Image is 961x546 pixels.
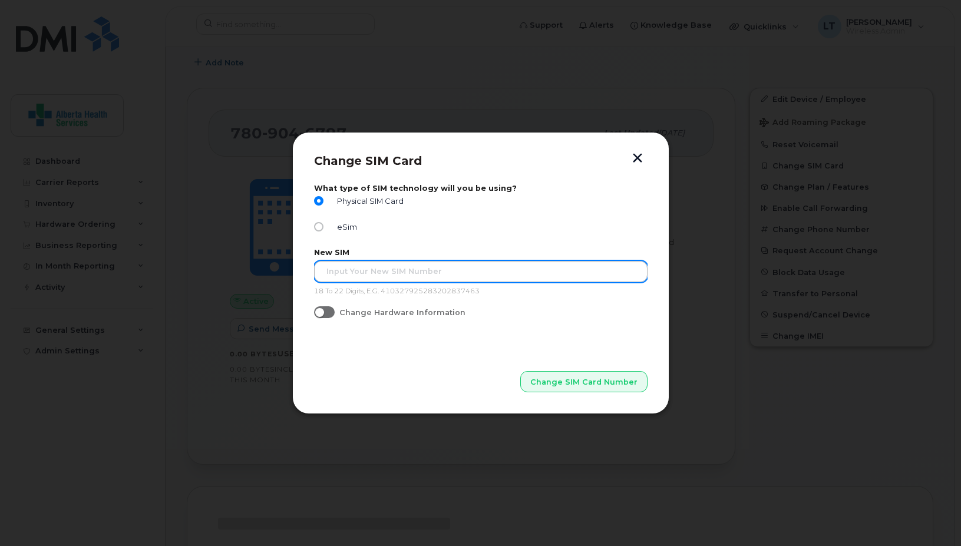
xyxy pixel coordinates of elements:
[314,248,648,257] label: New SIM
[520,371,648,392] button: Change SIM Card Number
[530,376,638,388] span: Change SIM Card Number
[314,306,323,316] input: Change Hardware Information
[314,196,323,206] input: Physical SIM Card
[314,184,648,193] label: What type of SIM technology will you be using?
[314,154,422,168] span: Change SIM Card
[314,287,648,296] p: 18 To 22 Digits, E.G. 410327925283202837463
[314,261,648,282] input: Input Your New SIM Number
[333,223,358,231] span: eSim
[339,308,465,317] span: Change Hardware Information
[333,197,404,206] span: Physical SIM Card
[314,222,323,231] input: eSim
